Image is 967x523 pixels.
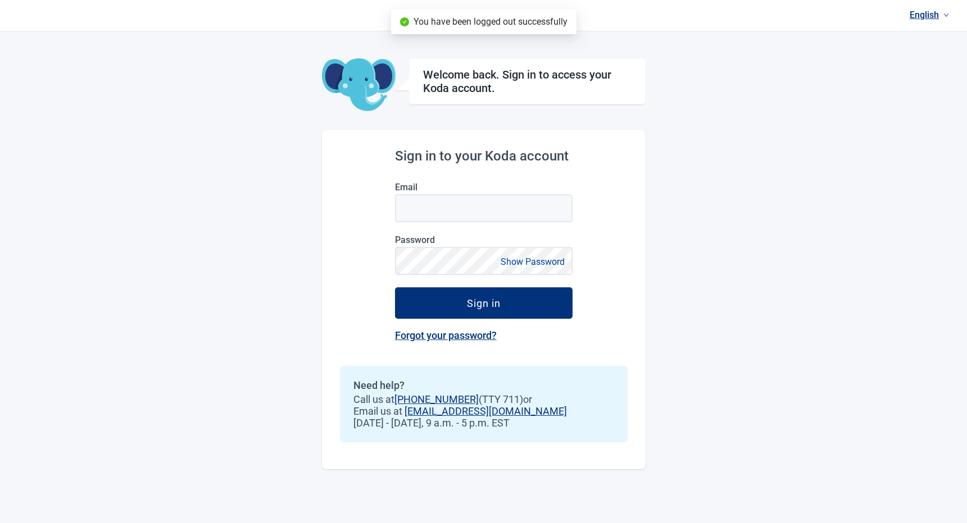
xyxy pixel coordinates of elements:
span: Call us at (TTY 711) or [353,393,614,405]
a: Forgot your password? [395,329,497,341]
a: Current language: English [905,6,954,24]
img: Koda Health [425,7,541,25]
h2: Need help? [353,379,614,391]
label: Email [395,182,573,192]
a: [EMAIL_ADDRESS][DOMAIN_NAME] [405,405,567,417]
h2: Sign in to your Koda account [395,148,573,164]
h1: Welcome back. Sign in to access your Koda account. [423,68,632,95]
span: down [943,12,949,18]
button: Show Password [497,254,568,269]
label: Password [395,235,573,245]
span: Email us at [353,405,614,417]
span: check-circle [400,17,409,26]
span: You have been logged out successfully [414,16,568,27]
button: Sign in [395,287,573,319]
main: Main content [322,31,646,469]
a: [PHONE_NUMBER] [394,393,479,405]
span: [DATE] - [DATE], 9 a.m. - 5 p.m. EST [353,417,614,429]
div: Sign in [467,297,501,309]
img: Koda Elephant [322,58,396,112]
